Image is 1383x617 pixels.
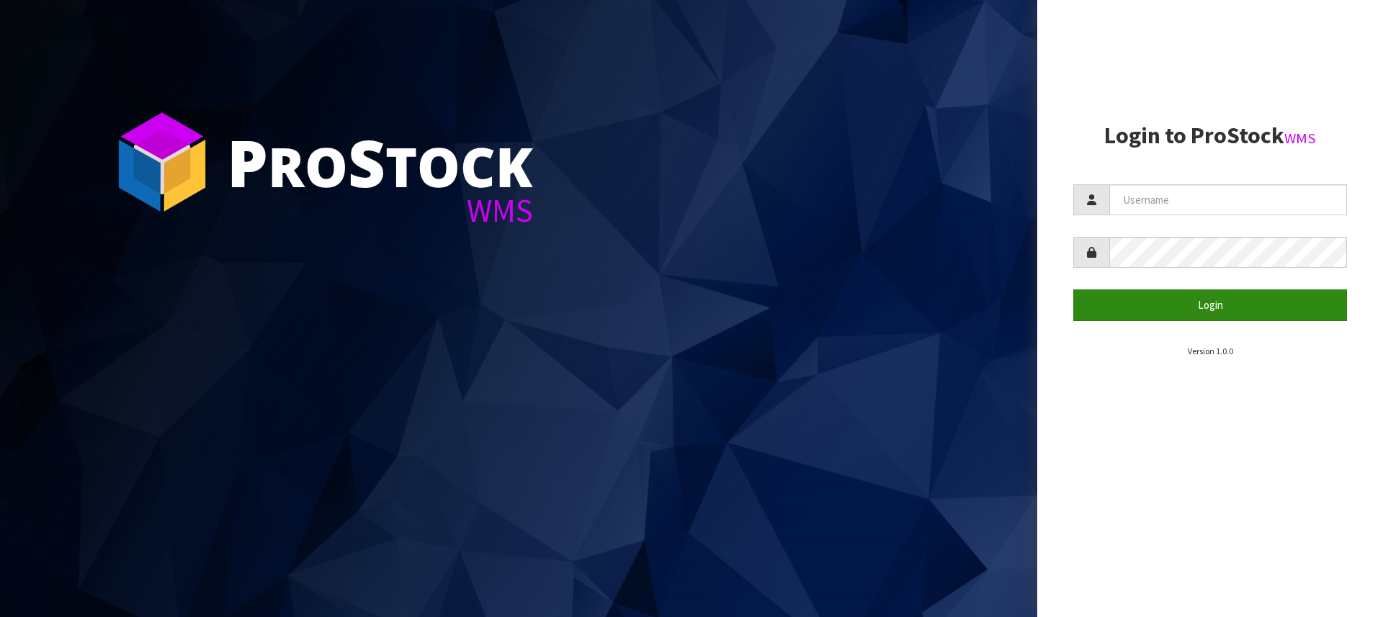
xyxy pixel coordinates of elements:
small: Version 1.0.0 [1188,346,1233,356]
h2: Login to ProStock [1073,123,1347,148]
input: Username [1109,184,1347,215]
small: WMS [1284,129,1316,148]
div: ro tock [227,130,533,194]
div: WMS [227,194,533,227]
button: Login [1073,289,1347,320]
span: P [227,118,268,206]
span: S [348,118,385,206]
img: ProStock Cube [108,108,216,216]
